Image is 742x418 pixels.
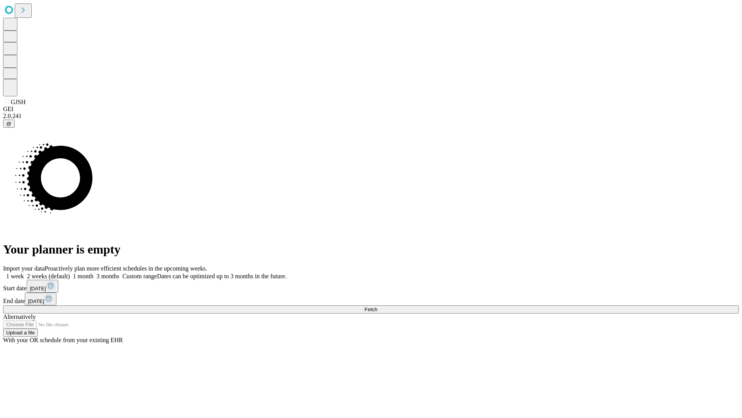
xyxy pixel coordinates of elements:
span: Dates can be optimized up to 3 months in the future. [157,273,286,279]
span: 1 month [73,273,94,279]
span: GJSH [11,99,26,105]
div: End date [3,293,739,305]
button: [DATE] [27,280,58,293]
span: Proactively plan more efficient schedules in the upcoming weeks. [45,265,207,272]
span: Alternatively [3,313,36,320]
button: [DATE] [25,293,56,305]
div: Start date [3,280,739,293]
span: Import your data [3,265,45,272]
span: 3 months [97,273,119,279]
span: Fetch [364,307,377,312]
span: With your OR schedule from your existing EHR [3,337,123,343]
div: 2.0.241 [3,113,739,120]
span: [DATE] [28,298,44,304]
button: Upload a file [3,329,38,337]
button: Fetch [3,305,739,313]
span: [DATE] [30,286,46,291]
button: @ [3,120,15,128]
span: @ [6,121,12,127]
span: 1 week [6,273,24,279]
div: GEI [3,106,739,113]
h1: Your planner is empty [3,242,739,257]
span: Custom range [123,273,157,279]
span: 2 weeks (default) [27,273,70,279]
